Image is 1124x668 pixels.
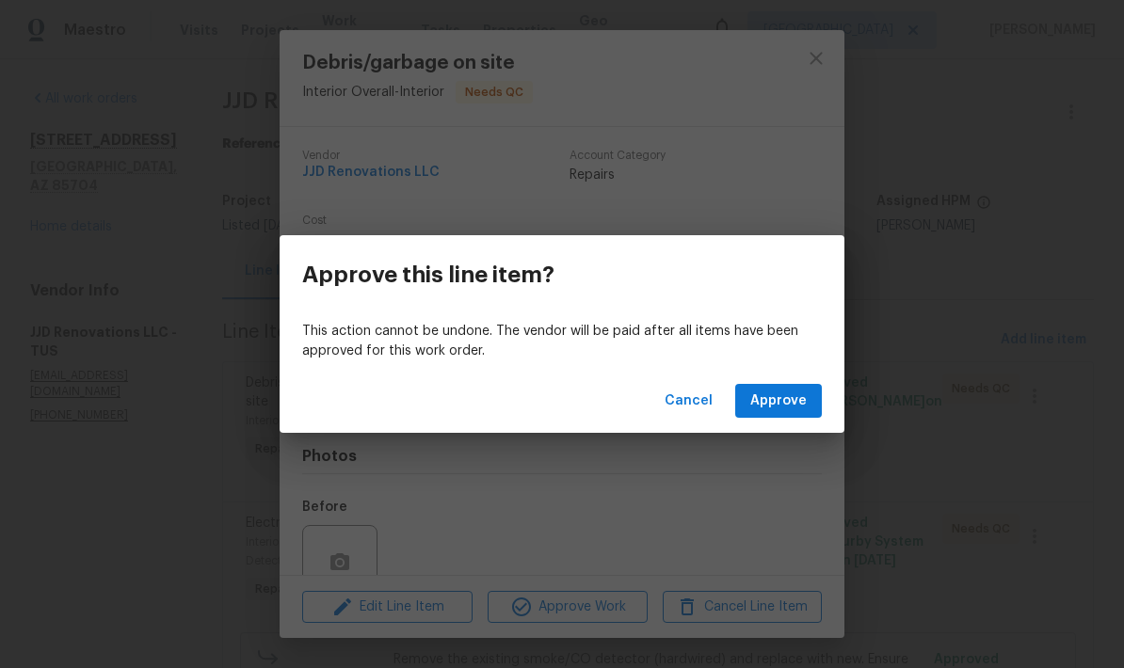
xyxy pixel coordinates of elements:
button: Cancel [657,384,720,419]
span: Approve [750,390,807,413]
h3: Approve this line item? [302,262,554,288]
span: Cancel [665,390,713,413]
p: This action cannot be undone. The vendor will be paid after all items have been approved for this... [302,322,822,361]
button: Approve [735,384,822,419]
